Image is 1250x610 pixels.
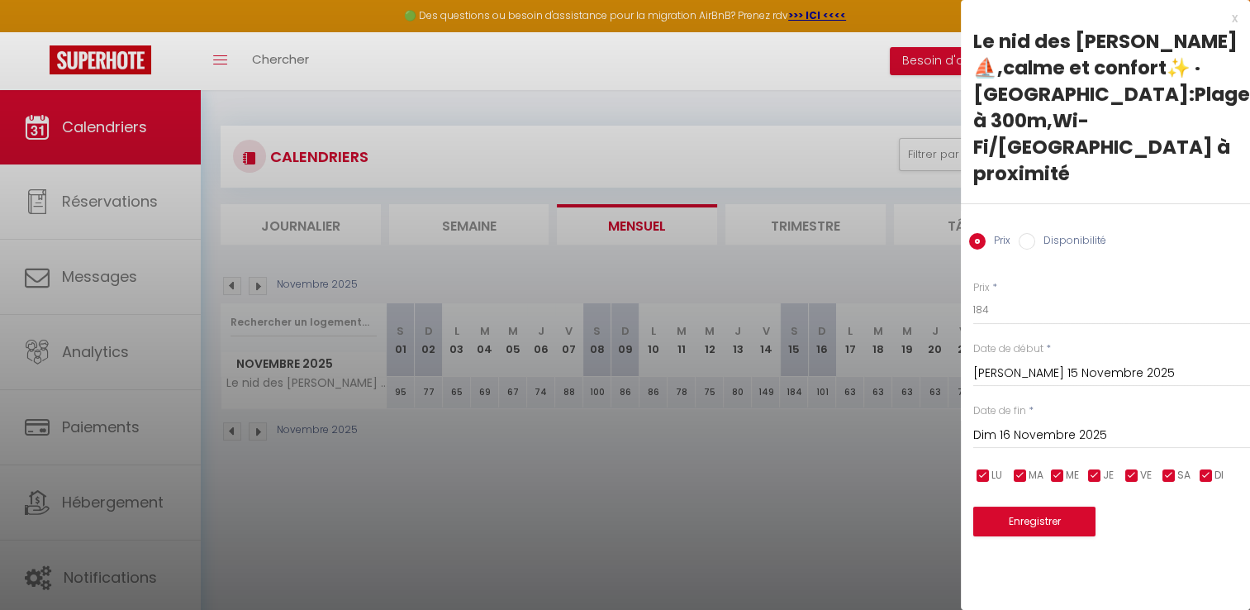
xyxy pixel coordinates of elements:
label: Disponibilité [1035,233,1106,251]
label: Prix [986,233,1010,251]
span: ME [1066,468,1079,484]
div: x [961,8,1238,28]
span: SA [1177,468,1191,484]
span: MA [1029,468,1043,484]
span: LU [991,468,1002,484]
label: Date de début [973,341,1043,357]
label: Prix [973,280,990,296]
span: VE [1140,468,1152,484]
span: JE [1103,468,1114,484]
div: Le nid des [PERSON_NAME] ⛵️,calme et confort✨️ · [GEOGRAPHIC_DATA]:Plage à 300m,Wi-Fi/[GEOGRAPHIC... [973,28,1238,187]
span: DI [1214,468,1224,484]
button: Enregistrer [973,507,1096,536]
label: Date de fin [973,403,1026,419]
